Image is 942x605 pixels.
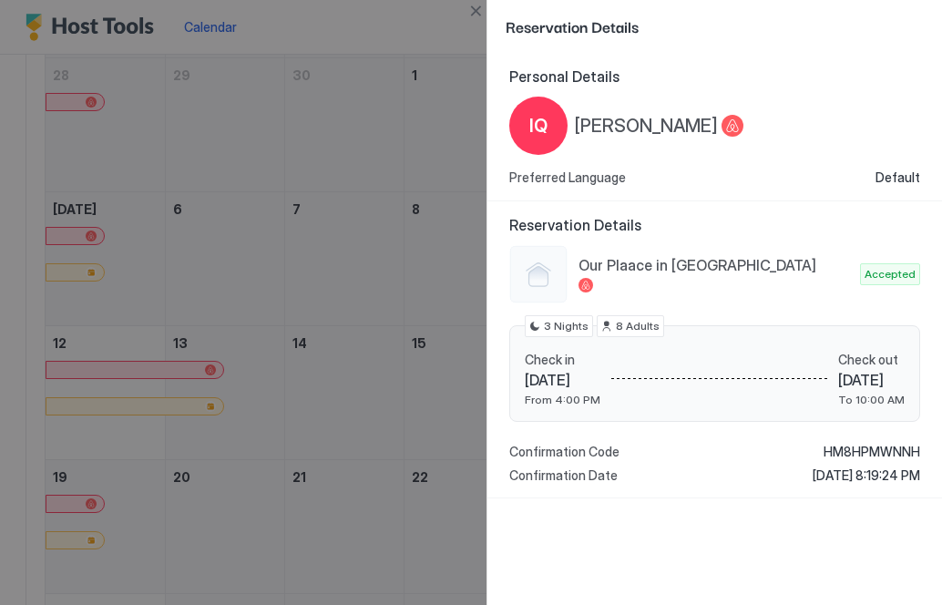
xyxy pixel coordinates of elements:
[838,371,905,389] span: [DATE]
[865,266,916,282] span: Accepted
[529,112,548,139] span: IQ
[509,169,626,186] span: Preferred Language
[506,15,920,37] span: Reservation Details
[525,393,600,406] span: From 4:00 PM
[509,216,920,234] span: Reservation Details
[616,318,660,334] span: 8 Adults
[824,444,920,460] span: HM8HPMWNNH
[813,467,920,484] span: [DATE] 8:19:24 PM
[575,115,718,138] span: [PERSON_NAME]
[525,352,600,368] span: Check in
[875,169,920,186] span: Default
[509,467,618,484] span: Confirmation Date
[579,256,853,274] span: Our Plaace in [GEOGRAPHIC_DATA]
[509,444,619,460] span: Confirmation Code
[544,318,589,334] span: 3 Nights
[525,371,600,389] span: [DATE]
[509,67,920,86] span: Personal Details
[838,393,905,406] span: To 10:00 AM
[838,352,905,368] span: Check out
